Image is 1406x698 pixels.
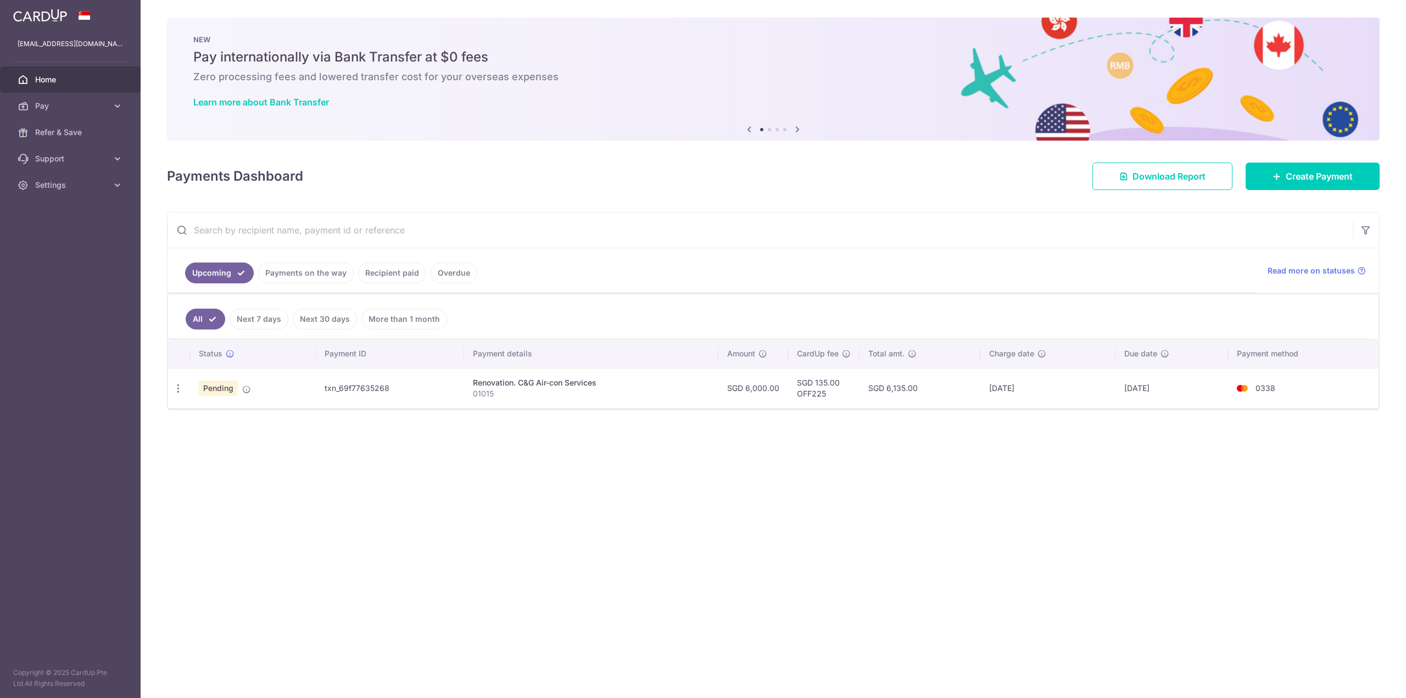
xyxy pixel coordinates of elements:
h4: Payments Dashboard [167,166,303,186]
div: Renovation. C&G Air-con Services [473,377,710,388]
a: All [186,309,225,330]
td: [DATE] [980,368,1115,408]
span: Charge date [989,348,1034,359]
p: [EMAIL_ADDRESS][DOMAIN_NAME] [18,38,123,49]
a: Upcoming [185,263,254,283]
span: Refer & Save [35,127,108,138]
span: Read more on statuses [1268,265,1355,276]
span: Settings [35,180,108,191]
th: Payment method [1228,339,1379,368]
span: Amount [727,348,755,359]
p: 01015 [473,388,710,399]
a: Next 30 days [293,309,357,330]
a: Create Payment [1246,163,1380,190]
img: Bank transfer banner [167,18,1380,141]
span: 0338 [1256,383,1275,393]
a: Recipient paid [358,263,426,283]
span: Pay [35,100,108,111]
h5: Pay internationally via Bank Transfer at $0 fees [193,48,1353,66]
span: Create Payment [1286,170,1353,183]
input: Search by recipient name, payment id or reference [168,213,1353,248]
span: Support [35,153,108,164]
a: Download Report [1092,163,1232,190]
span: Download Report [1132,170,1206,183]
span: Status [199,348,222,359]
td: SGD 6,135.00 [860,368,980,408]
td: SGD 135.00 OFF225 [788,368,860,408]
td: txn_69f77635268 [316,368,464,408]
a: Learn more about Bank Transfer [193,97,329,108]
a: Next 7 days [230,309,288,330]
span: Home [35,74,108,85]
img: Bank Card [1231,382,1253,395]
span: Due date [1124,348,1157,359]
a: More than 1 month [361,309,447,330]
td: SGD 6,000.00 [718,368,788,408]
h6: Zero processing fees and lowered transfer cost for your overseas expenses [193,70,1353,83]
a: Payments on the way [258,263,354,283]
span: Pending [199,381,238,396]
img: CardUp [13,9,67,22]
td: [DATE] [1115,368,1228,408]
span: CardUp fee [797,348,839,359]
span: Total amt. [868,348,905,359]
a: Read more on statuses [1268,265,1366,276]
th: Payment details [464,339,718,368]
th: Payment ID [316,339,464,368]
a: Overdue [431,263,477,283]
p: NEW [193,35,1353,44]
iframe: Opens a widget where you can find more information [1333,665,1395,693]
